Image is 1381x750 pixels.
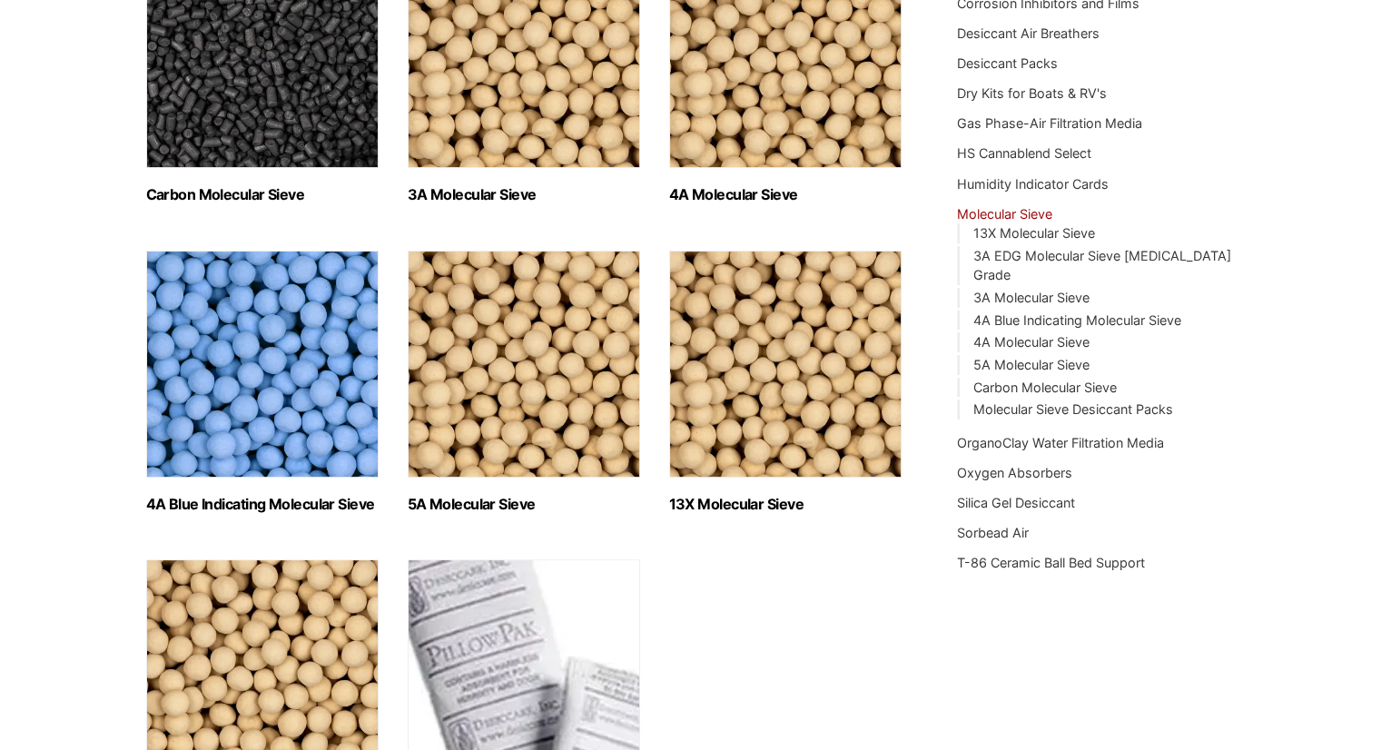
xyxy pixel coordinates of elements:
[669,251,902,513] a: Visit product category 13X Molecular Sieve
[957,145,1091,161] a: HS Cannablend Select
[957,55,1058,71] a: Desiccant Packs
[408,251,640,513] a: Visit product category 5A Molecular Sieve
[972,401,1172,417] a: Molecular Sieve Desiccant Packs
[146,496,379,513] h2: 4A Blue Indicating Molecular Sieve
[957,115,1142,131] a: Gas Phase-Air Filtration Media
[957,25,1100,41] a: Desiccant Air Breathers
[957,465,1072,480] a: Oxygen Absorbers
[146,251,379,513] a: Visit product category 4A Blue Indicating Molecular Sieve
[669,186,902,203] h2: 4A Molecular Sieve
[408,186,640,203] h2: 3A Molecular Sieve
[957,525,1029,540] a: Sorbead Air
[957,435,1164,450] a: OrganoClay Water Filtration Media
[146,251,379,478] img: 4A Blue Indicating Molecular Sieve
[972,312,1180,328] a: 4A Blue Indicating Molecular Sieve
[972,248,1230,283] a: 3A EDG Molecular Sieve [MEDICAL_DATA] Grade
[957,495,1075,510] a: Silica Gel Desiccant
[972,357,1089,372] a: 5A Molecular Sieve
[408,251,640,478] img: 5A Molecular Sieve
[146,186,379,203] h2: Carbon Molecular Sieve
[957,85,1107,101] a: Dry Kits for Boats & RV's
[972,290,1089,305] a: 3A Molecular Sieve
[972,225,1094,241] a: 13X Molecular Sieve
[957,555,1145,570] a: T-86 Ceramic Ball Bed Support
[408,496,640,513] h2: 5A Molecular Sieve
[957,176,1109,192] a: Humidity Indicator Cards
[972,334,1089,350] a: 4A Molecular Sieve
[957,206,1052,222] a: Molecular Sieve
[669,496,902,513] h2: 13X Molecular Sieve
[972,380,1116,395] a: Carbon Molecular Sieve
[669,251,902,478] img: 13X Molecular Sieve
